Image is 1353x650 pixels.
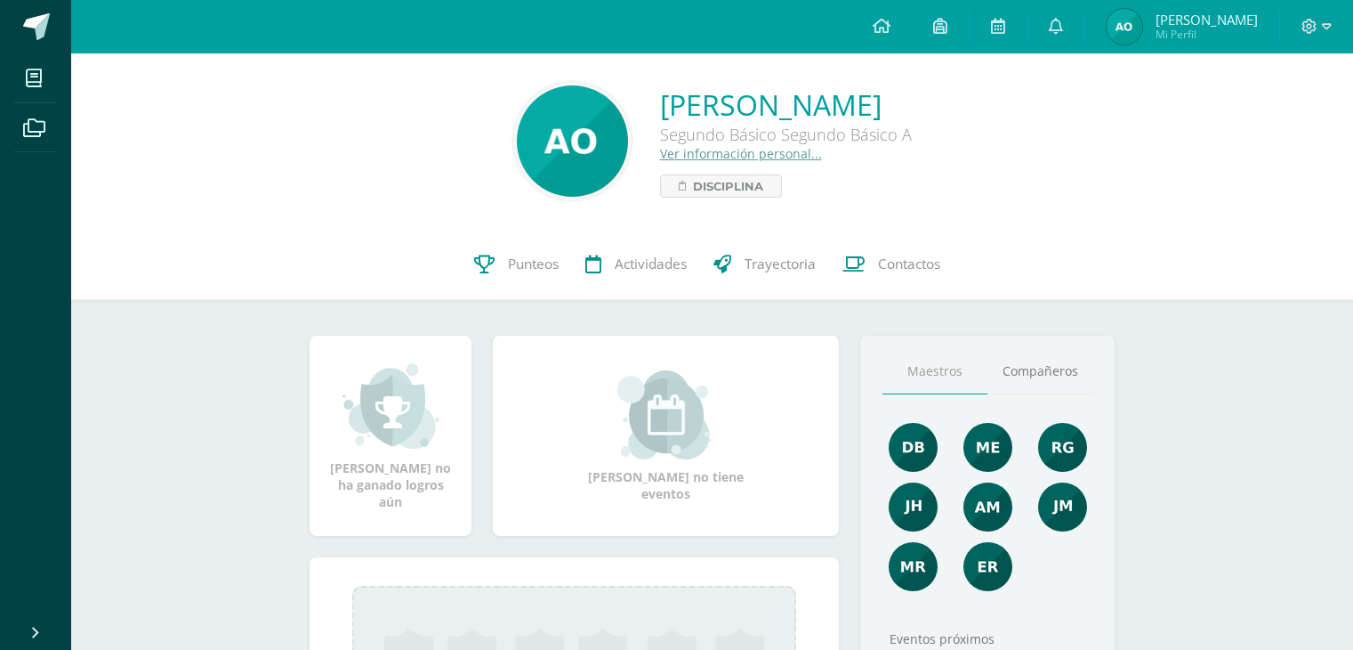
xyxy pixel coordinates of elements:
[889,483,938,532] img: 3dbe72ed89aa2680497b9915784f2ba9.png
[889,423,938,472] img: 92e8b7530cfa383477e969a429d96048.png
[660,124,912,145] div: Segundo Básico Segundo Básico A
[745,255,816,273] span: Trayectoria
[829,229,954,300] a: Contactos
[700,229,829,300] a: Trayectoria
[963,423,1012,472] img: 65453557fab290cae8854fbf14c7a1d7.png
[1038,483,1087,532] img: d63573055912b670afbd603c8ed2a4ef.png
[508,255,559,273] span: Punteos
[889,542,938,591] img: de7dd2f323d4d3ceecd6bfa9930379e0.png
[617,370,714,459] img: event_small.png
[342,362,439,451] img: achievement_small.png
[660,145,822,162] a: Ver información personal...
[987,349,1092,394] a: Compañeros
[1038,423,1087,472] img: c8ce501b50aba4663d5e9c1ec6345694.png
[878,255,940,273] span: Contactos
[517,85,628,197] img: 4786ac4d2aad4c2e2983bd7222f8fd99.png
[882,349,987,394] a: Maestros
[1156,11,1258,28] span: [PERSON_NAME]
[327,362,454,510] div: [PERSON_NAME] no ha ganado logros aún
[577,370,755,502] div: [PERSON_NAME] no tiene eventos
[660,175,782,198] a: Disciplina
[660,85,912,124] a: [PERSON_NAME]
[461,229,572,300] a: Punteos
[882,630,1092,647] div: Eventos próximos
[1156,27,1258,42] span: Mi Perfil
[963,542,1012,591] img: 6ee8f939e44d4507d8a11da0a8fde545.png
[963,483,1012,532] img: b7c5ef9c2366ee6e8e33a2b1ce8f818e.png
[1107,9,1142,45] img: e74017cff23c5166767eb9fc4bf12120.png
[693,175,763,197] span: Disciplina
[615,255,687,273] span: Actividades
[572,229,700,300] a: Actividades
